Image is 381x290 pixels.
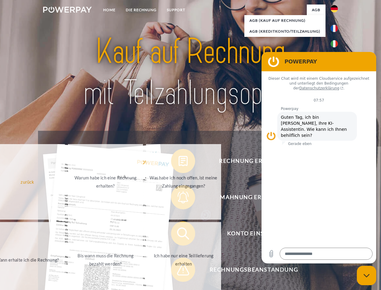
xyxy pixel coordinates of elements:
iframe: Messaging-Fenster [262,52,376,263]
span: Konto einsehen [180,221,328,246]
img: it [331,40,338,47]
span: Rechnungsbeanstandung [180,258,328,282]
span: Mahnung erhalten? [180,185,328,209]
a: AGB (Kreditkonto/Teilzahlung) [244,26,325,37]
img: logo-powerpay-white.svg [43,7,92,13]
a: AGB (Kauf auf Rechnung) [244,15,325,26]
a: Was habe ich noch offen, ist meine Zahlung eingegangen? [146,144,221,220]
a: SUPPORT [162,5,190,15]
span: Rechnung erhalten? [180,149,328,173]
button: Konto einsehen [171,221,328,246]
img: title-powerpay_de.svg [58,29,323,116]
div: Was habe ich noch offen, ist meine Zahlung eingegangen? [150,174,217,190]
button: Rechnung erhalten? [171,149,328,173]
img: de [331,5,338,12]
div: Ich habe nur eine Teillieferung erhalten [150,252,217,268]
div: Bis wann muss die Rechnung bezahlt werden? [71,252,139,268]
div: Warum habe ich eine Rechnung erhalten? [71,174,139,190]
a: Home [98,5,121,15]
button: Rechnungsbeanstandung [171,258,328,282]
a: DIE RECHNUNG [121,5,162,15]
iframe: Schaltfläche zum Öffnen des Messaging-Fensters; Konversation läuft [357,266,376,285]
a: agb [307,5,325,15]
button: Mahnung erhalten? [171,185,328,209]
img: fr [331,25,338,32]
